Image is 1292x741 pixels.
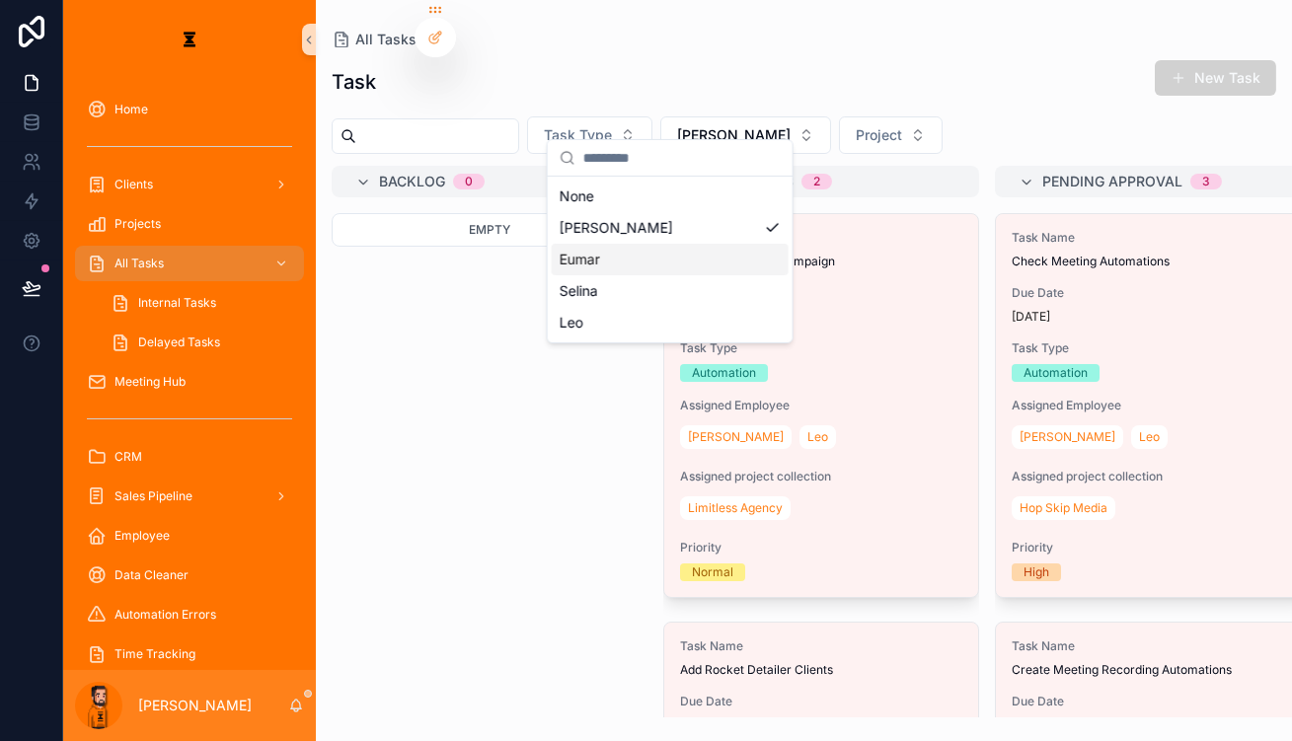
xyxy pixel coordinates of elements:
span: Meeting Hub [114,374,186,390]
span: Hop Skip Media [1020,500,1107,516]
span: Sales Pipeline [114,488,192,504]
p: [DATE] [1012,309,1050,325]
div: High [1024,563,1049,581]
span: All Tasks [114,256,164,271]
span: Assigned project collection [680,469,962,484]
a: [PERSON_NAME] [1012,425,1123,449]
span: Task Name [680,230,962,246]
span: Internal Tasks [138,295,216,311]
a: Employee [75,518,304,554]
span: Due Date [680,694,962,709]
span: Backlog [379,172,445,191]
div: Normal [692,563,733,581]
a: CRM [75,439,304,475]
div: 2 [813,174,820,189]
span: Due Date [680,285,962,301]
span: Project [856,125,902,145]
span: Clients [114,177,153,192]
button: Select Button [527,116,652,154]
span: Employee [114,528,170,544]
span: Priority [680,540,962,556]
span: Leo [807,429,828,445]
img: App logo [174,24,205,55]
a: Home [75,92,304,127]
div: Automation [1024,364,1088,382]
h1: Task [332,68,376,96]
a: All Tasks [75,246,304,281]
span: Assigned Employee [680,398,962,413]
span: Task Type [544,125,612,145]
a: Internal Tasks [99,285,304,321]
a: Delayed Tasks [99,325,304,360]
a: Hop Skip Media [1012,496,1115,520]
div: None [552,181,789,212]
span: [PERSON_NAME] [560,218,673,238]
span: Task Name [680,638,962,654]
span: Automation Errors [114,607,216,623]
span: Leo [1139,429,1160,445]
span: [PERSON_NAME] [688,429,784,445]
div: Automation [692,364,756,382]
span: [PERSON_NAME] [677,125,791,145]
a: Leo [1131,425,1168,449]
span: Task Type [680,340,962,356]
span: Eumar [560,250,600,269]
span: Selina [560,281,598,301]
span: Add Rocket Detailer Clients [680,662,962,678]
a: Meeting Hub [75,364,304,400]
span: Home [114,102,148,117]
a: Task NameCreate Workflow CampaignDue Date[DATE]Task TypeAutomationAssigned Employee[PERSON_NAME]L... [663,213,979,598]
button: Select Button [660,116,831,154]
a: Automation Errors [75,597,304,632]
a: Clients [75,167,304,202]
span: Projects [114,216,161,232]
a: [PERSON_NAME] [680,425,792,449]
span: Create Workflow Campaign [680,254,962,269]
div: Suggestions [548,177,793,342]
a: All Tasks [332,30,417,49]
button: New Task [1155,60,1276,96]
a: Data Cleaner [75,557,304,593]
div: scrollable content [63,79,316,670]
a: Leo [799,425,836,449]
a: Sales Pipeline [75,479,304,514]
span: Delayed Tasks [138,334,220,350]
a: Limitless Agency [680,496,791,520]
button: Select Button [839,116,943,154]
span: Pending Approval [1042,172,1182,191]
a: Projects [75,206,304,242]
span: Data Cleaner [114,567,189,583]
div: 3 [1202,174,1210,189]
div: 0 [465,174,473,189]
span: Leo [560,313,583,333]
p: [PERSON_NAME] [138,696,252,715]
span: Empty [469,222,510,237]
span: [PERSON_NAME] [1020,429,1115,445]
span: Limitless Agency [688,500,783,516]
span: All Tasks [355,30,417,49]
span: CRM [114,449,142,465]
